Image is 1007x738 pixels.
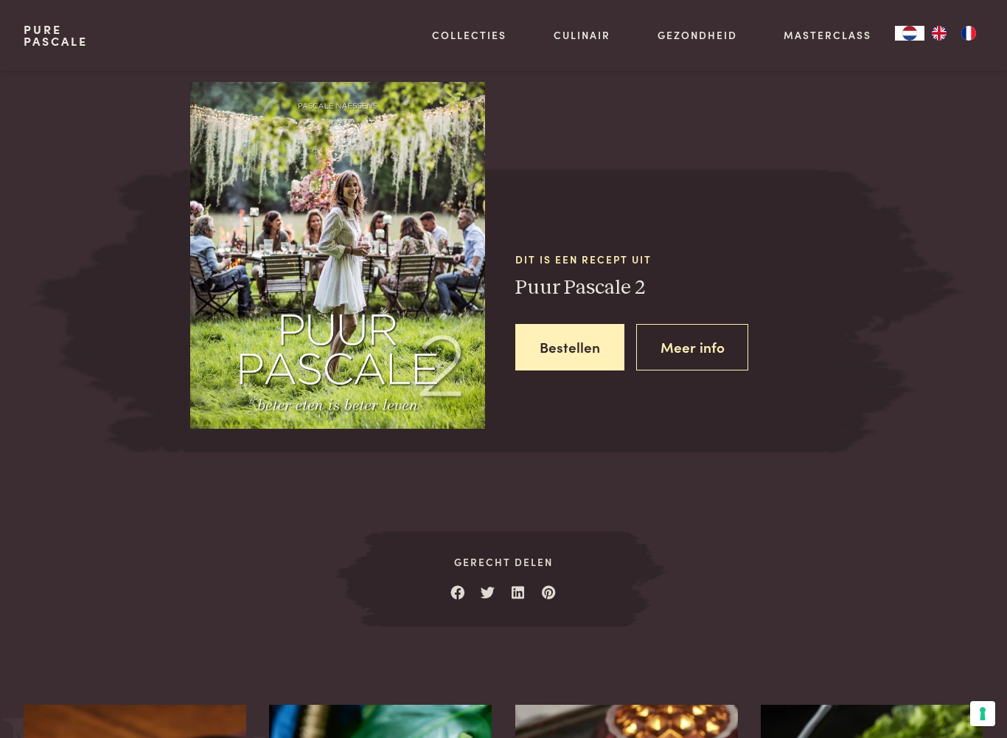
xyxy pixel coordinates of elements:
[432,27,506,43] a: Collecties
[515,324,624,370] a: Bestellen
[658,27,737,43] a: Gezondheid
[895,26,924,41] a: NL
[924,26,983,41] ul: Language list
[515,252,823,267] span: Dit is een recept uit
[895,26,983,41] aside: Language selected: Nederlands
[924,26,954,41] a: EN
[24,24,88,47] a: PurePascale
[515,275,823,301] h3: Puur Pascale 2
[554,27,610,43] a: Culinair
[954,26,983,41] a: FR
[970,701,995,726] button: Uw voorkeuren voor toestemming voor trackingtechnologieën
[383,554,624,570] span: Gerecht delen
[784,27,871,43] a: Masterclass
[636,324,749,370] a: Meer info
[895,26,924,41] div: Language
